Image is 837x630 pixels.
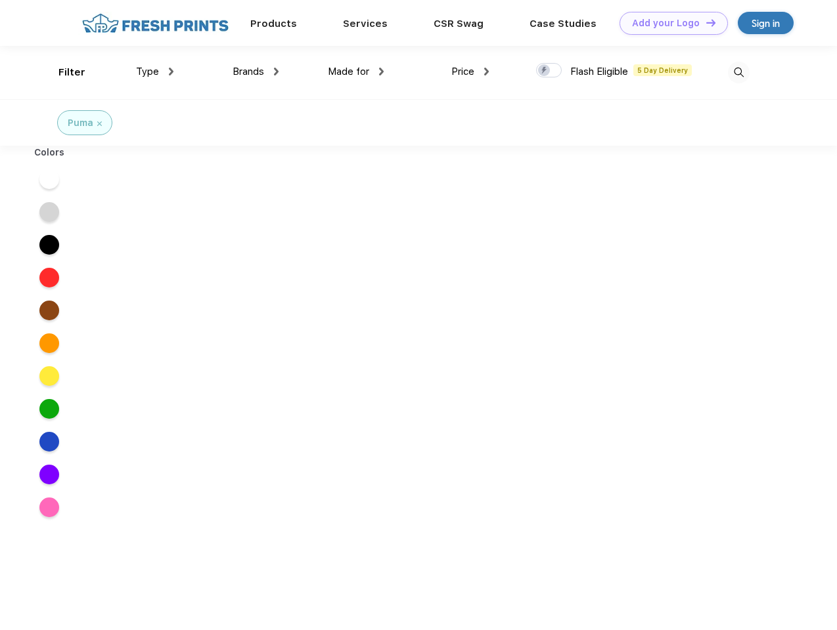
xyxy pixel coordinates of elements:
[706,19,715,26] img: DT
[274,68,279,75] img: dropdown.png
[484,68,489,75] img: dropdown.png
[633,64,692,76] span: 5 Day Delivery
[24,146,75,159] div: Colors
[728,62,750,83] img: desktop_search.svg
[738,12,794,34] a: Sign in
[233,66,264,77] span: Brands
[752,16,780,31] div: Sign in
[451,66,474,77] span: Price
[328,66,369,77] span: Made for
[570,66,628,77] span: Flash Eligible
[343,18,388,30] a: Services
[632,18,700,29] div: Add your Logo
[136,66,159,77] span: Type
[169,68,173,75] img: dropdown.png
[250,18,297,30] a: Products
[58,65,85,80] div: Filter
[434,18,484,30] a: CSR Swag
[68,116,93,130] div: Puma
[379,68,384,75] img: dropdown.png
[97,121,102,126] img: filter_cancel.svg
[78,12,233,35] img: fo%20logo%202.webp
